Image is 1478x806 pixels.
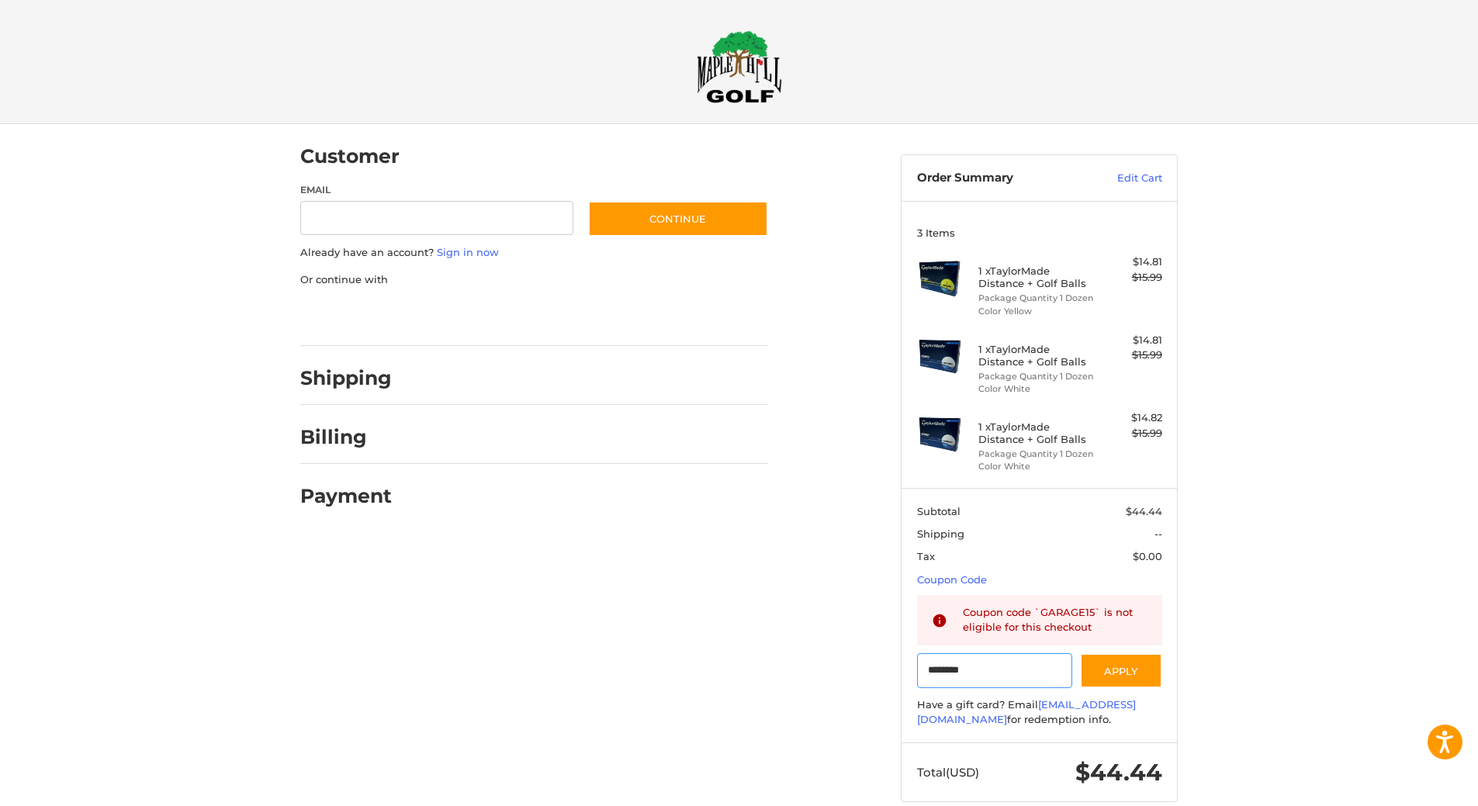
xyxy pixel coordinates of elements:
div: $15.99 [1101,348,1162,363]
img: Maple Hill Golf [697,30,782,103]
h2: Billing [300,425,391,449]
div: $14.81 [1101,333,1162,348]
li: Color Yellow [978,305,1097,318]
h3: Order Summary [917,171,1084,186]
li: Color White [978,460,1097,473]
span: -- [1154,528,1162,540]
h3: 3 Items [917,227,1162,239]
span: $44.44 [1075,758,1162,787]
div: $15.99 [1101,270,1162,285]
h2: Customer [300,144,400,168]
div: $14.82 [1101,410,1162,426]
span: $0.00 [1133,550,1162,562]
p: Already have an account? [300,245,768,261]
span: Tax [917,550,935,562]
div: $15.99 [1101,426,1162,441]
div: Have a gift card? Email for redemption info. [917,697,1162,728]
a: Sign in now [437,246,499,258]
div: Coupon code `GARAGE15` is not eligible for this checkout [963,605,1147,635]
h2: Shipping [300,366,392,390]
a: Edit Cart [1084,171,1162,186]
h2: Payment [300,484,392,508]
li: Color White [978,382,1097,396]
span: Shipping [917,528,964,540]
a: Coupon Code [917,573,987,586]
span: Total (USD) [917,765,979,780]
h4: 1 x TaylorMade Distance + Golf Balls [978,343,1097,368]
span: $44.44 [1126,505,1162,517]
iframe: PayPal-paylater [427,303,543,330]
div: $14.81 [1101,254,1162,270]
li: Package Quantity 1 Dozen [978,292,1097,305]
h4: 1 x TaylorMade Distance + Golf Balls [978,420,1097,446]
p: Or continue with [300,272,768,288]
input: Gift Certificate or Coupon Code [917,653,1073,688]
li: Package Quantity 1 Dozen [978,370,1097,383]
iframe: PayPal-venmo [559,303,675,330]
span: Subtotal [917,505,961,517]
li: Package Quantity 1 Dozen [978,448,1097,461]
button: Continue [588,201,768,237]
button: Apply [1080,653,1162,688]
iframe: PayPal-paypal [296,303,412,330]
h4: 1 x TaylorMade Distance + Golf Balls [978,265,1097,290]
label: Email [300,183,573,197]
